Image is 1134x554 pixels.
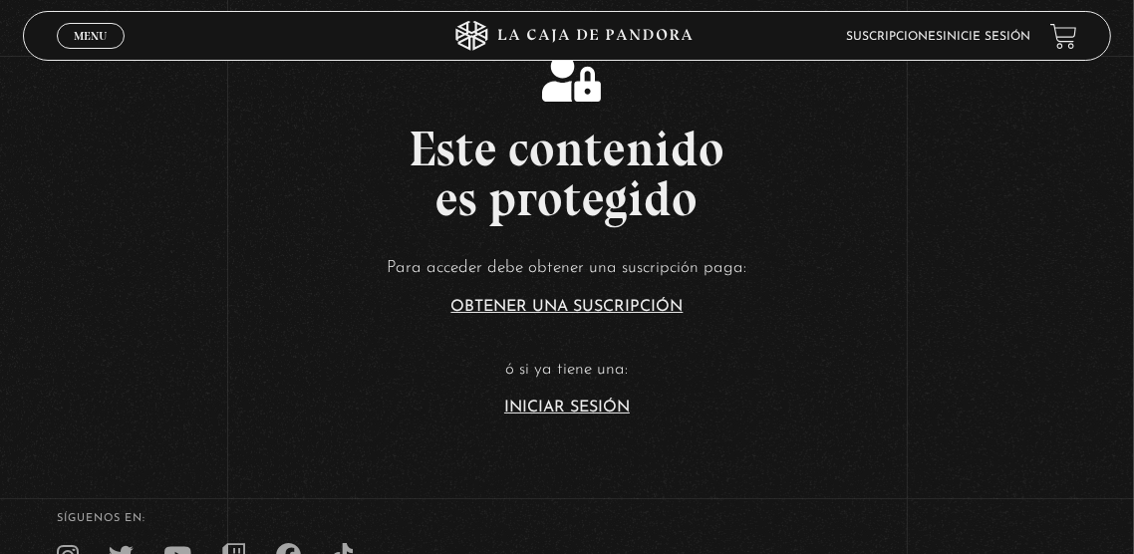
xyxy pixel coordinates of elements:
[68,47,115,61] span: Cerrar
[943,31,1030,43] a: Inicie sesión
[846,31,943,43] a: Suscripciones
[1050,23,1077,50] a: View your shopping cart
[74,30,107,42] span: Menu
[57,513,1077,524] h4: SÍguenos en:
[451,299,684,315] a: Obtener una suscripción
[504,400,630,415] a: Iniciar Sesión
